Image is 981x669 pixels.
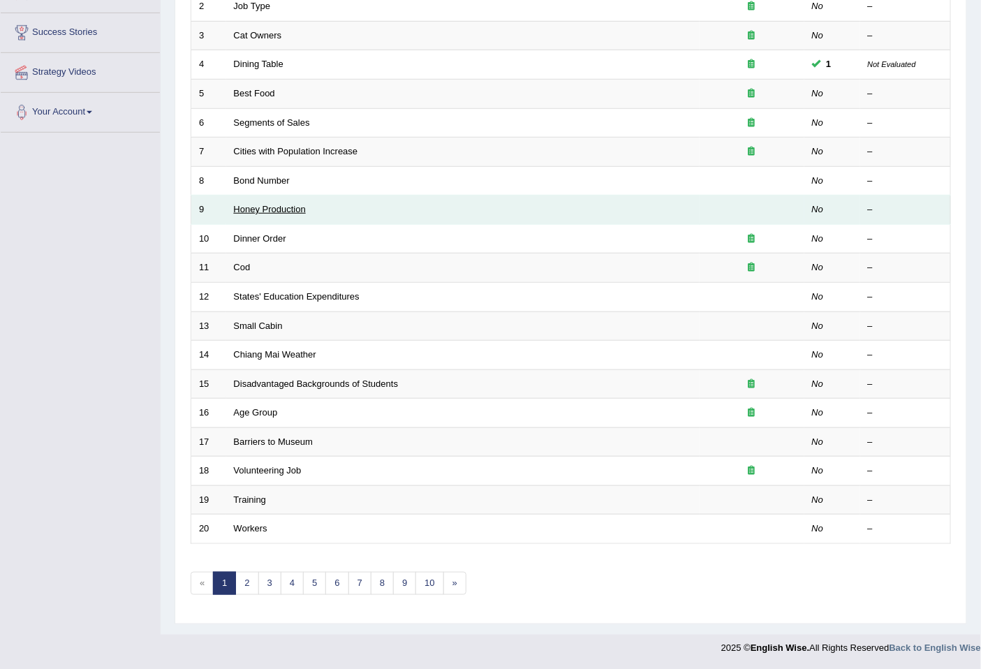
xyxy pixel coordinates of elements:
[868,464,943,478] div: –
[812,175,824,186] em: No
[1,53,160,88] a: Strategy Videos
[325,572,348,595] a: 6
[191,282,226,311] td: 12
[371,572,394,595] a: 8
[868,145,943,159] div: –
[303,572,326,595] a: 5
[721,635,981,655] div: 2025 © All Rights Reserved
[812,378,824,389] em: No
[707,233,797,246] div: Exam occurring question
[812,321,824,331] em: No
[812,88,824,98] em: No
[234,291,360,302] a: States' Education Expenditures
[191,21,226,50] td: 3
[191,253,226,283] td: 11
[812,146,824,156] em: No
[812,494,824,505] em: No
[868,494,943,507] div: –
[191,80,226,109] td: 5
[234,523,267,534] a: Workers
[812,30,824,41] em: No
[821,57,837,72] span: You can still take this question
[234,146,358,156] a: Cities with Population Increase
[191,457,226,486] td: 18
[868,60,916,68] small: Not Evaluated
[191,224,226,253] td: 10
[868,203,943,216] div: –
[868,320,943,333] div: –
[868,348,943,362] div: –
[868,175,943,188] div: –
[213,572,236,595] a: 1
[234,262,251,272] a: Cod
[707,29,797,43] div: Exam occurring question
[234,349,316,360] a: Chiang Mai Weather
[1,13,160,48] a: Success Stories
[191,196,226,225] td: 9
[707,87,797,101] div: Exam occurring question
[234,175,290,186] a: Bond Number
[707,378,797,391] div: Exam occurring question
[415,572,443,595] a: 10
[234,59,283,69] a: Dining Table
[812,117,824,128] em: No
[890,643,981,654] a: Back to English Wise
[707,58,797,71] div: Exam occurring question
[191,515,226,544] td: 20
[868,406,943,420] div: –
[1,93,160,128] a: Your Account
[868,117,943,130] div: –
[191,311,226,341] td: 13
[191,50,226,80] td: 4
[234,88,275,98] a: Best Food
[868,233,943,246] div: –
[234,407,278,418] a: Age Group
[234,436,313,447] a: Barriers to Museum
[812,291,824,302] em: No
[707,464,797,478] div: Exam occurring question
[235,572,258,595] a: 2
[868,291,943,304] div: –
[868,522,943,536] div: –
[812,465,824,476] em: No
[281,572,304,595] a: 4
[707,145,797,159] div: Exam occurring question
[234,465,302,476] a: Volunteering Job
[812,204,824,214] em: No
[234,117,310,128] a: Segments of Sales
[812,349,824,360] em: No
[868,87,943,101] div: –
[393,572,416,595] a: 9
[234,30,282,41] a: Cat Owners
[191,108,226,138] td: 6
[234,378,399,389] a: Disadvantaged Backgrounds of Students
[868,261,943,274] div: –
[707,261,797,274] div: Exam occurring question
[234,233,286,244] a: Dinner Order
[191,341,226,370] td: 14
[812,1,824,11] em: No
[191,572,214,595] span: «
[191,485,226,515] td: 19
[812,407,824,418] em: No
[234,204,306,214] a: Honey Production
[812,436,824,447] em: No
[234,321,283,331] a: Small Cabin
[751,643,809,654] strong: English Wise.
[707,117,797,130] div: Exam occurring question
[258,572,281,595] a: 3
[707,406,797,420] div: Exam occurring question
[348,572,371,595] a: 7
[191,166,226,196] td: 8
[812,523,824,534] em: No
[191,138,226,167] td: 7
[191,369,226,399] td: 15
[234,1,271,11] a: Job Type
[868,29,943,43] div: –
[234,494,266,505] a: Training
[191,399,226,428] td: 16
[868,378,943,391] div: –
[191,427,226,457] td: 17
[812,233,824,244] em: No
